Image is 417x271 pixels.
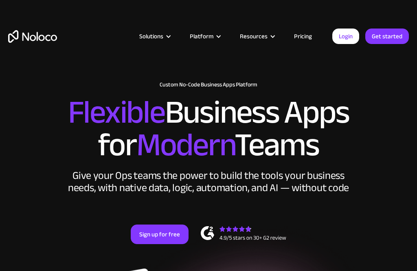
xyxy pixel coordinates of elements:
a: Login [332,29,359,44]
div: Give your Ops teams the power to build the tools your business needs, with native data, logic, au... [66,170,351,194]
div: Solutions [129,31,180,42]
div: Platform [180,31,230,42]
a: Pricing [284,31,322,42]
div: Resources [230,31,284,42]
span: Modern [136,115,235,175]
div: Resources [240,31,268,42]
div: Solutions [139,31,163,42]
span: Flexible [68,82,165,143]
a: Get started [365,29,409,44]
a: Sign up for free [131,225,189,244]
h1: Custom No-Code Business Apps Platform [8,82,409,88]
a: home [8,30,57,43]
h2: Business Apps for Teams [8,96,409,161]
div: Platform [190,31,213,42]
